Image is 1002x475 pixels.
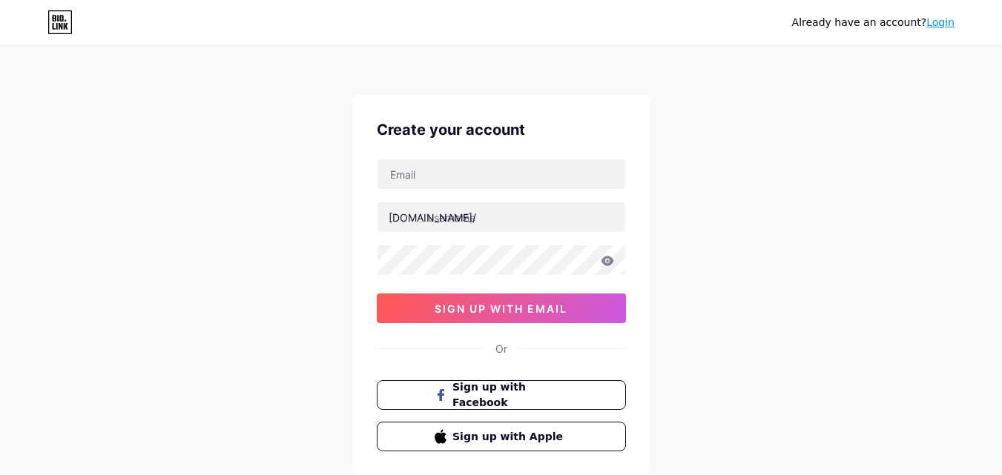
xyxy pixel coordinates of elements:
button: sign up with email [377,293,626,323]
div: Create your account [377,119,626,141]
a: Login [926,16,955,28]
div: [DOMAIN_NAME]/ [389,210,476,225]
span: Sign up with Facebook [452,379,567,411]
span: sign up with email [435,302,567,315]
div: Already have an account? [792,15,955,30]
input: Email [378,159,625,189]
div: Or [495,341,507,356]
button: Sign up with Apple [377,422,626,451]
button: Sign up with Facebook [377,380,626,410]
input: username [378,202,625,232]
span: Sign up with Apple [452,429,567,445]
